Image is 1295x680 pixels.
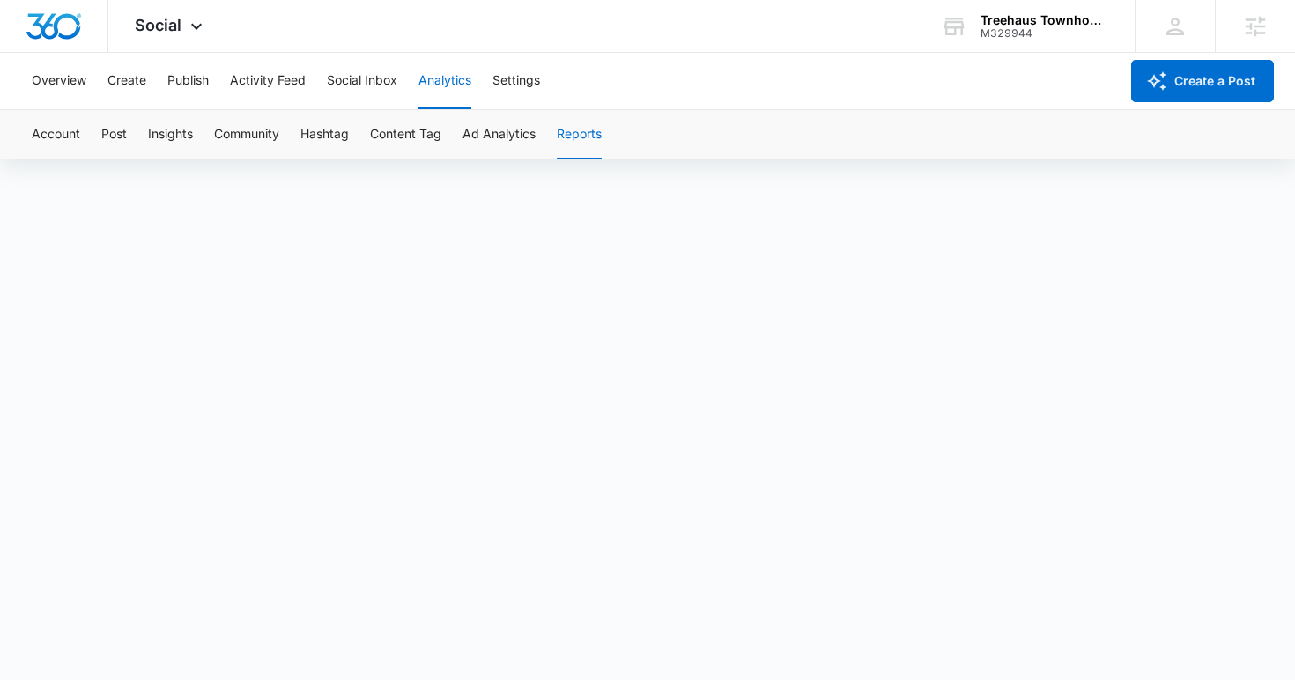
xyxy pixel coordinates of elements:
[418,53,471,109] button: Analytics
[148,110,193,159] button: Insights
[327,53,397,109] button: Social Inbox
[462,110,536,159] button: Ad Analytics
[230,53,306,109] button: Activity Feed
[492,53,540,109] button: Settings
[370,110,441,159] button: Content Tag
[1131,60,1274,102] button: Create a Post
[135,16,181,34] span: Social
[167,53,209,109] button: Publish
[32,53,86,109] button: Overview
[557,110,602,159] button: Reports
[32,110,80,159] button: Account
[980,27,1109,40] div: account id
[214,110,279,159] button: Community
[107,53,146,109] button: Create
[980,13,1109,27] div: account name
[101,110,127,159] button: Post
[300,110,349,159] button: Hashtag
